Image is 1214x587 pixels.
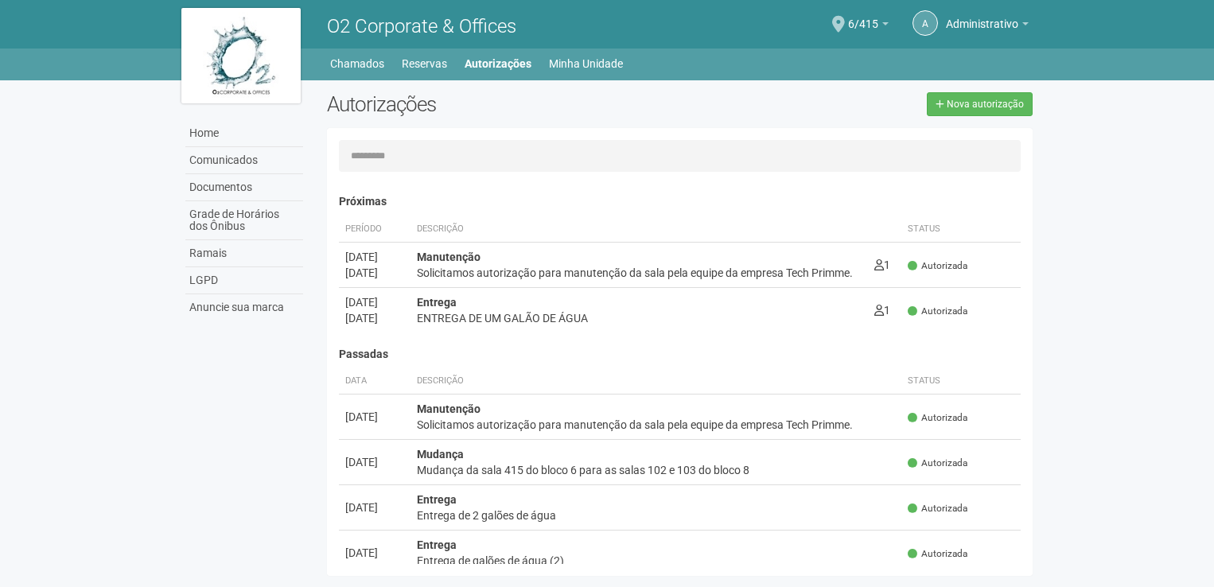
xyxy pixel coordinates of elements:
[874,259,890,271] span: 1
[874,304,890,317] span: 1
[417,462,895,478] div: Mudança da sala 415 do bloco 6 para as salas 102 e 103 do bloco 8
[549,52,623,75] a: Minha Unidade
[908,547,967,561] span: Autorizada
[345,265,404,281] div: [DATE]
[345,500,404,515] div: [DATE]
[912,10,938,36] a: A
[417,448,464,461] strong: Mudança
[339,348,1021,360] h4: Passadas
[946,20,1029,33] a: Administrativo
[411,368,901,395] th: Descrição
[185,174,303,201] a: Documentos
[417,402,481,415] strong: Manutenção
[402,52,447,75] a: Reservas
[901,216,1021,243] th: Status
[908,457,967,470] span: Autorizada
[908,259,967,273] span: Autorizada
[417,310,862,326] div: ENTREGA DE UM GALÃO DE ÁGUA
[946,2,1018,30] span: Administrativo
[339,368,411,395] th: Data
[417,553,895,569] div: Entrega de galões de água (2)
[908,305,967,318] span: Autorizada
[411,216,868,243] th: Descrição
[908,411,967,425] span: Autorizada
[345,409,404,425] div: [DATE]
[327,15,516,37] span: O2 Corporate & Offices
[908,502,967,515] span: Autorizada
[417,507,895,523] div: Entrega de 2 galões de água
[327,92,667,116] h2: Autorizações
[417,251,481,263] strong: Manutenção
[848,2,878,30] span: 6/415
[181,8,301,103] img: logo.jpg
[339,216,411,243] th: Período
[185,120,303,147] a: Home
[417,493,457,506] strong: Entrega
[345,545,404,561] div: [DATE]
[185,201,303,240] a: Grade de Horários dos Ônibus
[901,368,1021,395] th: Status
[417,265,862,281] div: Solicitamos autorização para manutenção da sala pela equipe da empresa Tech Primme.
[185,267,303,294] a: LGPD
[848,20,889,33] a: 6/415
[345,294,404,310] div: [DATE]
[185,294,303,321] a: Anuncie sua marca
[330,52,384,75] a: Chamados
[417,538,457,551] strong: Entrega
[465,52,531,75] a: Autorizações
[339,196,1021,208] h4: Próximas
[947,99,1024,110] span: Nova autorização
[185,147,303,174] a: Comunicados
[345,454,404,470] div: [DATE]
[345,249,404,265] div: [DATE]
[185,240,303,267] a: Ramais
[927,92,1033,116] a: Nova autorização
[345,310,404,326] div: [DATE]
[417,296,457,309] strong: Entrega
[417,417,895,433] div: Solicitamos autorização para manutenção da sala pela equipe da empresa Tech Primme.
